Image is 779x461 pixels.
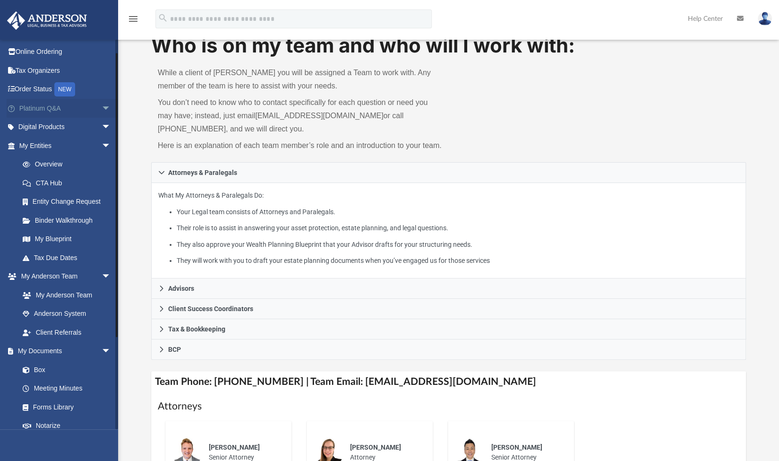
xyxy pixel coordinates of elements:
[177,206,739,218] li: Your Legal team consists of Attorneys and Paralegals.
[13,417,120,435] a: Notarize
[168,285,194,292] span: Advisors
[7,136,125,155] a: My Entitiesarrow_drop_down
[350,444,401,451] span: [PERSON_NAME]
[168,169,237,176] span: Attorneys & Paralegals
[7,43,125,61] a: Online Ordering
[255,112,383,120] a: [EMAIL_ADDRESS][DOMAIN_NAME]
[102,118,120,137] span: arrow_drop_down
[151,183,746,279] div: Attorneys & Paralegals
[128,13,139,25] i: menu
[758,12,772,26] img: User Pic
[128,18,139,25] a: menu
[158,190,739,267] p: What My Attorneys & Paralegals Do:
[177,255,739,267] li: They will work with you to draft your estate planning documents when you’ve engaged us for those ...
[13,398,116,417] a: Forms Library
[209,444,260,451] span: [PERSON_NAME]
[7,118,125,137] a: Digital Productsarrow_drop_down
[13,304,120,323] a: Anderson System
[177,239,739,251] li: They also approve your Wealth Planning Blueprint that your Advisor drafts for your structuring ne...
[7,342,120,361] a: My Documentsarrow_drop_down
[13,230,120,249] a: My Blueprint
[158,96,442,136] p: You don’t need to know who to contact specifically for each question or need you may have; instea...
[151,371,746,392] h4: Team Phone: [PHONE_NUMBER] | Team Email: [EMAIL_ADDRESS][DOMAIN_NAME]
[151,339,746,360] a: BCP
[102,136,120,156] span: arrow_drop_down
[168,326,225,332] span: Tax & Bookkeeping
[151,299,746,319] a: Client Success Coordinators
[13,192,125,211] a: Entity Change Request
[151,319,746,339] a: Tax & Bookkeeping
[168,346,181,353] span: BCP
[158,139,442,152] p: Here is an explanation of each team member’s role and an introduction to your team.
[4,11,90,30] img: Anderson Advisors Platinum Portal
[54,82,75,96] div: NEW
[7,267,120,286] a: My Anderson Teamarrow_drop_down
[158,66,442,93] p: While a client of [PERSON_NAME] you will be assigned a Team to work with. Any member of the team ...
[7,99,125,118] a: Platinum Q&Aarrow_drop_down
[102,342,120,361] span: arrow_drop_down
[151,32,746,60] h1: Who is on my team and who will I work with:
[151,278,746,299] a: Advisors
[13,379,120,398] a: Meeting Minutes
[13,155,125,174] a: Overview
[13,286,116,304] a: My Anderson Team
[13,360,116,379] a: Box
[102,99,120,118] span: arrow_drop_down
[102,267,120,287] span: arrow_drop_down
[158,13,168,23] i: search
[151,162,746,183] a: Attorneys & Paralegals
[177,222,739,234] li: Their role is to assist in answering your asset protection, estate planning, and legal questions.
[13,211,125,230] a: Binder Walkthrough
[13,174,125,192] a: CTA Hub
[168,305,253,312] span: Client Success Coordinators
[7,61,125,80] a: Tax Organizers
[7,80,125,99] a: Order StatusNEW
[13,323,120,342] a: Client Referrals
[158,400,739,413] h1: Attorneys
[491,444,542,451] span: [PERSON_NAME]
[13,248,125,267] a: Tax Due Dates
